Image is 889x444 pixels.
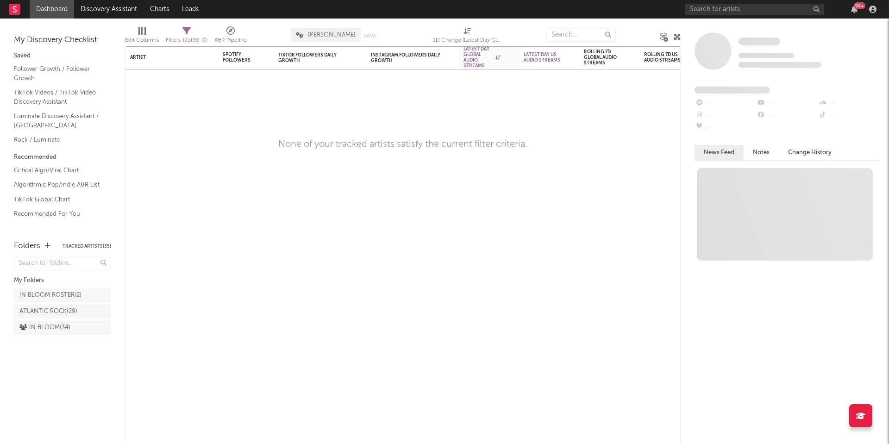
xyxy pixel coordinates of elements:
input: Search for folders... [14,257,111,270]
div: Filters(0 of 35) [166,23,207,50]
button: Change History [779,145,841,160]
div: IN BLOOM ( 34 ) [19,322,70,333]
a: IN BLOOM ROSTER(2) [14,288,111,302]
div: A&R Pipeline [214,23,247,50]
a: Rock / Luminate [14,135,102,145]
span: Some Artist [739,38,780,45]
div: Recommended [14,152,111,163]
div: Latest Day Global Audio Streams [463,46,501,69]
div: Rolling 7D Global Audio Streams [584,49,621,66]
div: IN BLOOM ROSTER ( 2 ) [19,290,81,301]
a: IN BLOOM(34) [14,321,111,335]
div: Instagram Followers Daily Growth [371,52,440,63]
button: News Feed [695,145,744,160]
span: 0 fans last week [739,62,821,68]
div: -- [695,97,756,109]
a: Some Artist [739,37,780,46]
div: -- [695,109,756,121]
div: 99 + [854,2,865,9]
a: Critical Algo/Viral Chart [14,165,102,175]
span: Tracking Since: [DATE] [739,53,794,58]
span: [PERSON_NAME] [308,32,356,38]
input: Search for artists [685,4,824,15]
div: 1D Change (Latest Day Global Audio Streams) [433,23,502,50]
div: Latest Day US Audio Streams [524,52,561,63]
div: -- [818,97,880,109]
button: Save [364,33,376,38]
div: A&R Pipeline [214,35,247,46]
a: ATLANTIC ROCK(29) [14,305,111,319]
div: Edit Columns [125,23,159,50]
div: ATLANTIC ROCK ( 29 ) [19,306,77,317]
a: TikTok Global Chart [14,194,102,205]
a: Luminate Discovery Assistant / [GEOGRAPHIC_DATA] [14,111,102,130]
div: Rolling 7D US Audio Streams [644,52,681,63]
button: Tracked Artists(35) [63,244,111,249]
span: ( 0 of 35 ) [183,38,200,43]
div: -- [756,97,818,109]
div: My Folders [14,275,111,286]
button: 99+ [851,6,858,13]
a: TikTok Videos / TikTok Video Discovery Assistant [14,88,102,106]
span: Fans Added by Platform [695,87,770,94]
div: TikTok Followers Daily Growth [278,52,348,63]
a: Follower Growth / Follower Growth [14,64,102,83]
div: Folders [14,241,40,252]
a: Recommended For You [14,209,102,219]
div: -- [695,121,756,133]
a: Algorithmic Pop/Indie A&R List [14,180,102,190]
div: Spotify Followers [223,52,255,63]
input: Search... [546,28,616,42]
div: -- [756,109,818,121]
div: Filters [166,35,207,46]
div: Edit Columns [125,35,159,46]
div: Saved [14,50,111,62]
button: Notes [744,145,779,160]
div: Artist [130,55,200,60]
div: -- [818,109,880,121]
div: None of your tracked artists satisfy the current filter criteria. [278,139,527,150]
div: My Discovery Checklist [14,35,111,46]
div: 1D Change (Latest Day Global Audio Streams) [433,35,502,46]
